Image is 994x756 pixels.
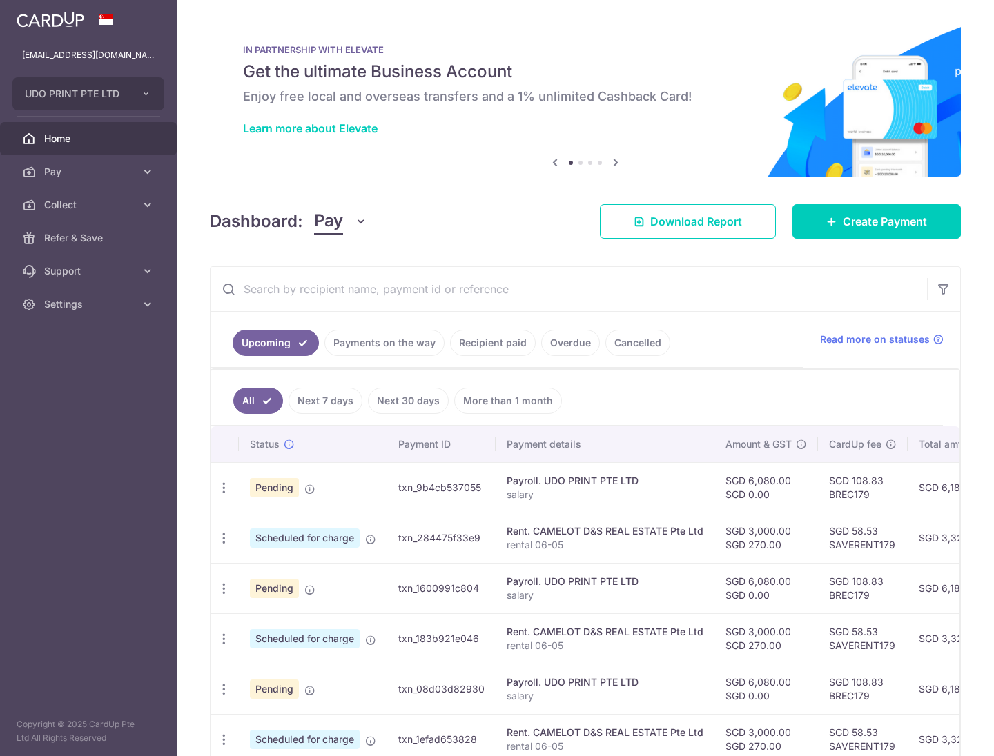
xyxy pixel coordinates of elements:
[233,388,283,414] a: All
[314,208,343,235] span: Pay
[507,689,703,703] p: salary
[714,563,818,613] td: SGD 6,080.00 SGD 0.00
[44,165,135,179] span: Pay
[387,462,496,513] td: txn_9b4cb537055
[17,11,84,28] img: CardUp
[243,88,928,105] h6: Enjoy free local and overseas transfers and a 1% unlimited Cashback Card!
[250,629,360,648] span: Scheduled for charge
[507,726,703,739] div: Rent. CAMELOT D&S REAL ESTATE Pte Ltd
[507,588,703,602] p: salary
[507,524,703,538] div: Rent. CAMELOT D&S REAL ESTATE Pte Ltd
[818,563,908,613] td: SGD 108.83 BREC179
[820,332,930,346] span: Read more on statuses
[600,204,776,239] a: Download Report
[714,664,818,714] td: SGD 6,080.00 SGD 0.00
[507,474,703,488] div: Payroll. UDO PRINT PTE LTD
[210,22,961,177] img: Renovation banner
[250,679,299,699] span: Pending
[792,204,961,239] a: Create Payment
[507,675,703,689] div: Payroll. UDO PRINT PTE LTD
[233,330,319,356] a: Upcoming
[454,388,562,414] a: More than 1 month
[725,437,792,451] span: Amount & GST
[211,267,927,311] input: Search by recipient name, payment id or reference
[507,625,703,639] div: Rent. CAMELOT D&S REAL ESTATE Pte Ltd
[22,48,155,62] p: [EMAIL_ADDRESS][DOMAIN_NAME]
[44,198,135,212] span: Collect
[250,579,299,598] span: Pending
[714,513,818,563] td: SGD 3,000.00 SGD 270.00
[496,426,714,462] th: Payment details
[324,330,445,356] a: Payments on the way
[243,61,928,83] h5: Get the ultimate Business Account
[250,478,299,497] span: Pending
[818,613,908,664] td: SGD 58.53 SAVERENT179
[314,208,367,235] button: Pay
[44,297,135,311] span: Settings
[820,332,944,346] a: Read more on statuses
[650,213,742,230] span: Download Report
[387,563,496,613] td: txn_1600991c804
[250,730,360,749] span: Scheduled for charge
[387,513,496,563] td: txn_284475f33e9
[210,209,303,234] h4: Dashboard:
[714,462,818,513] td: SGD 6,080.00 SGD 0.00
[818,664,908,714] td: SGD 108.83 BREC179
[450,330,536,356] a: Recipient paid
[605,330,670,356] a: Cancelled
[507,538,703,552] p: rental 06-05
[829,437,881,451] span: CardUp fee
[250,528,360,548] span: Scheduled for charge
[507,739,703,753] p: rental 06-05
[843,213,927,230] span: Create Payment
[507,639,703,653] p: rental 06-05
[289,388,362,414] a: Next 7 days
[387,664,496,714] td: txn_08d03d82930
[44,231,135,245] span: Refer & Save
[243,44,928,55] p: IN PARTNERSHIP WITH ELEVATE
[818,513,908,563] td: SGD 58.53 SAVERENT179
[507,575,703,588] div: Payroll. UDO PRINT PTE LTD
[25,87,127,101] span: UDO PRINT PTE LTD
[507,488,703,501] p: salary
[387,426,496,462] th: Payment ID
[243,121,378,135] a: Learn more about Elevate
[250,437,280,451] span: Status
[818,462,908,513] td: SGD 108.83 BREC179
[387,613,496,664] td: txn_183b921e046
[541,330,600,356] a: Overdue
[368,388,449,414] a: Next 30 days
[44,132,135,146] span: Home
[12,77,164,110] button: UDO PRINT PTE LTD
[919,437,964,451] span: Total amt.
[714,613,818,664] td: SGD 3,000.00 SGD 270.00
[44,264,135,278] span: Support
